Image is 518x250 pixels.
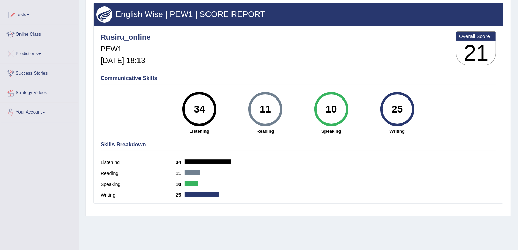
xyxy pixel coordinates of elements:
[0,103,78,120] a: Your Account
[176,160,185,165] b: 34
[385,95,410,123] div: 25
[176,192,185,198] b: 25
[0,5,78,23] a: Tests
[236,128,295,134] strong: Reading
[96,6,112,23] img: wings.png
[368,128,427,134] strong: Writing
[101,170,176,177] label: Reading
[176,171,185,176] b: 11
[0,25,78,42] a: Online Class
[0,44,78,62] a: Predictions
[101,159,176,166] label: Listening
[170,128,229,134] strong: Listening
[101,181,176,188] label: Speaking
[101,75,496,81] h4: Communicative Skills
[253,95,278,123] div: 11
[319,95,344,123] div: 10
[459,33,493,39] b: Overall Score
[96,10,500,19] h3: English Wise | PEW1 | SCORE REPORT
[101,142,496,148] h4: Skills Breakdown
[0,83,78,101] a: Strategy Videos
[101,192,176,199] label: Writing
[302,128,361,134] strong: Speaking
[0,64,78,81] a: Success Stories
[101,33,151,41] h4: Rusiru_online
[176,182,185,187] b: 10
[101,45,151,53] h5: PEW1
[101,56,151,65] h5: [DATE] 18:13
[187,95,212,123] div: 34
[456,41,496,65] h3: 21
